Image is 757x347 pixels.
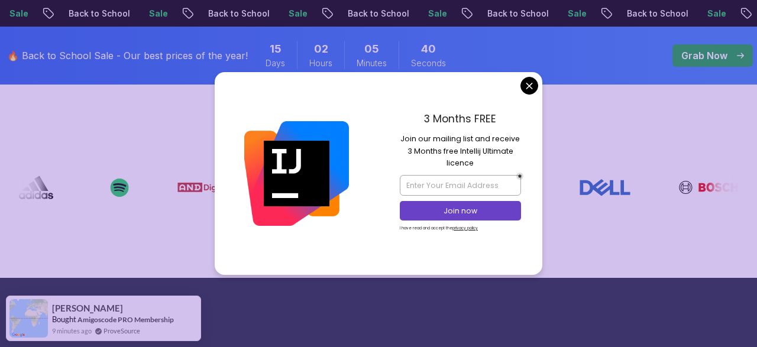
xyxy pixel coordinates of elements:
[685,8,723,20] p: Sale
[52,326,92,336] span: 9 minutes ago
[186,8,267,20] p: Back to School
[406,8,444,20] p: Sale
[546,8,584,20] p: Sale
[52,314,76,324] span: Bought
[364,41,379,57] span: 5 Minutes
[411,57,446,69] span: Seconds
[314,41,328,57] span: 2 Hours
[326,8,406,20] p: Back to School
[465,8,546,20] p: Back to School
[270,41,282,57] span: 15 Days
[52,303,123,313] span: [PERSON_NAME]
[681,48,727,63] p: Grab Now
[127,8,165,20] p: Sale
[9,147,748,161] p: Our Students Work in Top Companies
[266,57,285,69] span: Days
[421,41,436,57] span: 40 Seconds
[47,8,127,20] p: Back to School
[309,57,332,69] span: Hours
[267,8,305,20] p: Sale
[357,57,387,69] span: Minutes
[9,299,48,338] img: provesource social proof notification image
[77,315,174,324] a: Amigoscode PRO Membership
[103,326,140,336] a: ProveSource
[7,48,248,63] p: 🔥 Back to School Sale - Our best prices of the year!
[605,8,685,20] p: Back to School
